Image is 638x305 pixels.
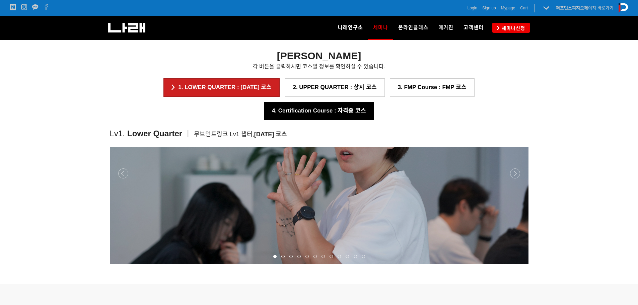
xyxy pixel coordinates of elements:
[492,23,530,32] a: 세미나신청
[556,5,584,10] strong: 퍼포먼스피지오
[520,5,528,11] a: Cart
[127,129,182,138] span: Lower Quarter
[254,131,287,138] span: [DATE] 코스
[468,5,477,11] a: Login
[556,5,614,10] a: 퍼포먼스피지오페이지 바로가기
[163,78,280,96] a: 1. LOWER QUARTER : [DATE] 코스
[373,22,388,33] span: 세미나
[253,64,385,69] span: 각 버튼을 클릭하시면 코스별 정보를 확인하실 수 있습니다.
[285,78,384,96] a: 2. UPPER QUARTER : 상지 코스
[501,5,515,11] a: Mypage
[368,16,393,40] a: 세미나
[464,24,484,30] span: 고객센터
[333,16,368,40] a: 나래연구소
[500,25,525,31] span: 세미나신청
[338,24,363,30] span: 나래연구소
[390,78,475,96] a: 3. FMP Course : FMP 코스
[433,16,458,40] a: 매거진
[458,16,489,40] a: 고객센터
[482,5,496,11] a: Sign up
[398,24,428,30] span: 온라인클래스
[264,102,374,120] a: 4. Certification Course : 자격증 코스
[438,24,453,30] span: 매거진
[393,16,433,40] a: 온라인클래스
[277,50,361,61] strong: [PERSON_NAME]
[194,131,254,138] span: 무브먼트링크 Lv1 챕터,
[110,129,125,138] span: Lv1.
[185,130,191,138] span: ㅣ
